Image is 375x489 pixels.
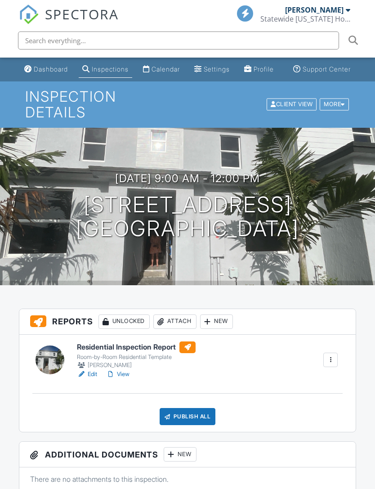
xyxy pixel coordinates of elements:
div: Dashboard [34,65,68,73]
div: Settings [204,65,230,73]
div: Inspections [92,65,129,73]
a: Inspections [79,61,132,78]
a: Settings [191,61,233,78]
div: Publish All [160,408,216,425]
div: Room-by-Room Residential Template [77,354,196,361]
a: Support Center [290,61,354,78]
div: More [320,99,349,111]
div: Unlocked [98,314,150,329]
div: Client View [267,99,317,111]
a: View [106,370,129,379]
div: [PERSON_NAME] [77,361,196,370]
h1: Inspection Details [25,89,350,120]
div: Attach [153,314,196,329]
input: Search everything... [18,31,339,49]
a: Residential Inspection Report Room-by-Room Residential Template [PERSON_NAME] [77,341,196,370]
div: Profile [254,65,274,73]
div: [PERSON_NAME] [285,5,344,14]
h3: Additional Documents [19,442,356,467]
p: There are no attachments to this inspection. [30,474,345,484]
h3: [DATE] 9:00 am - 12:00 pm [115,172,260,184]
a: Edit [77,370,97,379]
a: Calendar [139,61,183,78]
a: Dashboard [21,61,71,78]
a: Profile [241,61,277,78]
a: SPECTORA [19,12,119,31]
a: Client View [266,101,319,108]
h6: Residential Inspection Report [77,341,196,353]
span: SPECTORA [45,4,119,23]
div: Calendar [152,65,180,73]
h3: Reports [19,309,356,335]
div: New [164,447,196,462]
div: New [200,314,233,329]
div: Statewide Florida Home Inspections, Inc. [260,14,350,23]
div: Support Center [303,65,351,73]
h1: [STREET_ADDRESS] [GEOGRAPHIC_DATA] [76,193,299,241]
img: The Best Home Inspection Software - Spectora [19,4,39,24]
